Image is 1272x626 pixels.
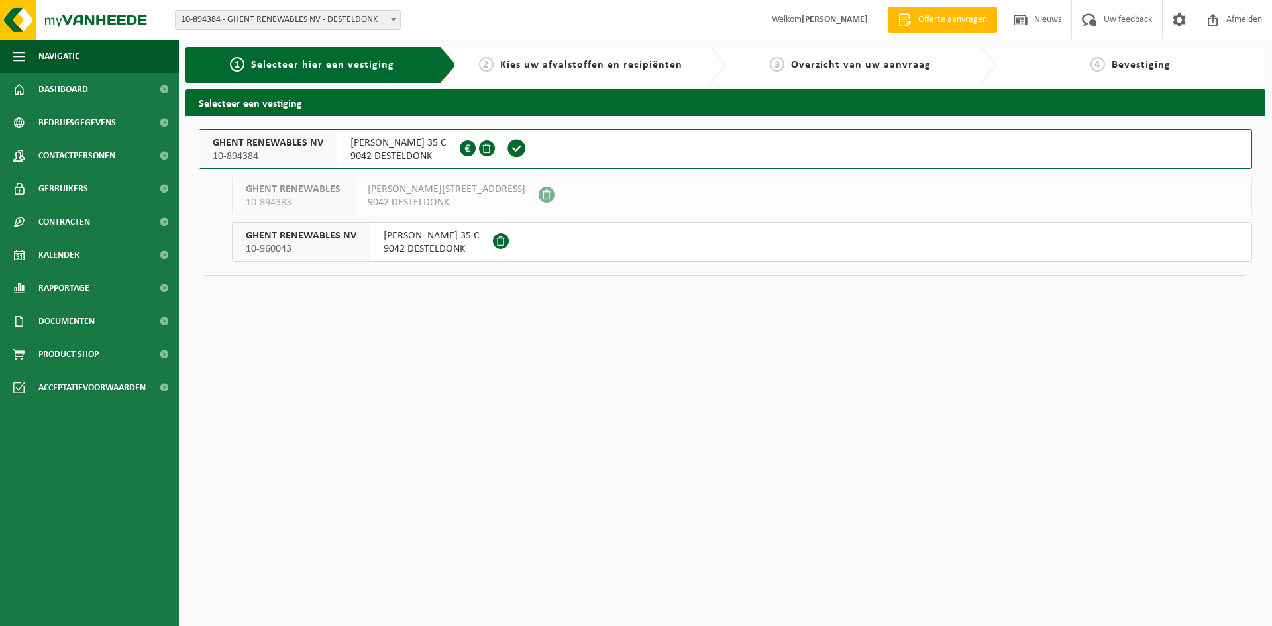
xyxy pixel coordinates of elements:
span: [PERSON_NAME][STREET_ADDRESS] [368,183,525,196]
span: Dashboard [38,73,88,106]
span: Navigatie [38,40,79,73]
span: Product Shop [38,338,99,371]
span: GHENT RENEWABLES NV [246,229,356,242]
span: 1 [230,57,244,72]
span: GHENT RENEWABLES NV [213,136,323,150]
span: 2 [479,57,494,72]
span: Contracten [38,205,90,238]
span: 9042 DESTELDONK [384,242,480,256]
span: 10-894384 [213,150,323,163]
span: 9042 DESTELDONK [368,196,525,209]
span: Bedrijfsgegevens [38,106,116,139]
a: Offerte aanvragen [888,7,997,33]
span: Selecteer hier een vestiging [251,60,394,70]
span: Gebruikers [38,172,88,205]
span: Kies uw afvalstoffen en recipiënten [500,60,682,70]
span: 10-894384 - GHENT RENEWABLES NV - DESTELDONK [176,11,400,29]
span: [PERSON_NAME] 35 C [384,229,480,242]
h2: Selecteer een vestiging [185,89,1265,115]
span: 9042 DESTELDONK [350,150,447,163]
span: GHENT RENEWABLES [246,183,341,196]
button: GHENT RENEWABLES NV 10-960043 [PERSON_NAME] 35 C9042 DESTELDONK [232,222,1252,262]
span: Contactpersonen [38,139,115,172]
span: 10-894384 - GHENT RENEWABLES NV - DESTELDONK [175,10,401,30]
span: 4 [1090,57,1105,72]
span: Acceptatievoorwaarden [38,371,146,404]
span: 10-960043 [246,242,356,256]
span: [PERSON_NAME] 35 C [350,136,447,150]
span: Bevestiging [1112,60,1171,70]
span: Overzicht van uw aanvraag [791,60,931,70]
span: 10-894383 [246,196,341,209]
span: Offerte aanvragen [915,13,990,26]
span: Rapportage [38,272,89,305]
span: Documenten [38,305,95,338]
span: 3 [770,57,784,72]
span: Kalender [38,238,79,272]
strong: [PERSON_NAME] [802,15,868,25]
button: GHENT RENEWABLES NV 10-894384 [PERSON_NAME] 35 C9042 DESTELDONK [199,129,1252,169]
